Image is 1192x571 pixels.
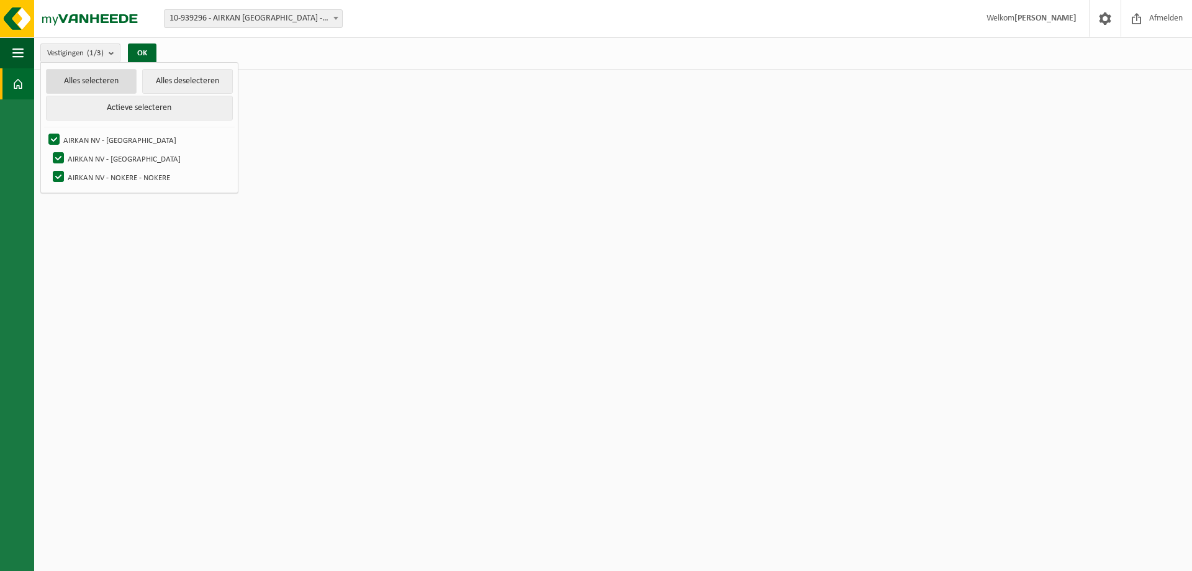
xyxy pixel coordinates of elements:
[46,130,233,149] label: AIRKAN NV - [GEOGRAPHIC_DATA]
[1014,14,1077,23] strong: [PERSON_NAME]
[40,43,120,62] button: Vestigingen(1/3)
[50,168,233,186] label: AIRKAN NV - NOKERE - NOKERE
[47,44,104,63] span: Vestigingen
[50,149,233,168] label: AIRKAN NV - [GEOGRAPHIC_DATA]
[164,9,343,28] span: 10-939296 - AIRKAN NV - OUDENAARDE
[87,49,104,57] count: (1/3)
[46,69,137,94] button: Alles selecteren
[142,69,233,94] button: Alles deselecteren
[46,96,233,121] button: Actieve selecteren
[128,43,156,63] button: OK
[165,10,342,27] span: 10-939296 - AIRKAN NV - OUDENAARDE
